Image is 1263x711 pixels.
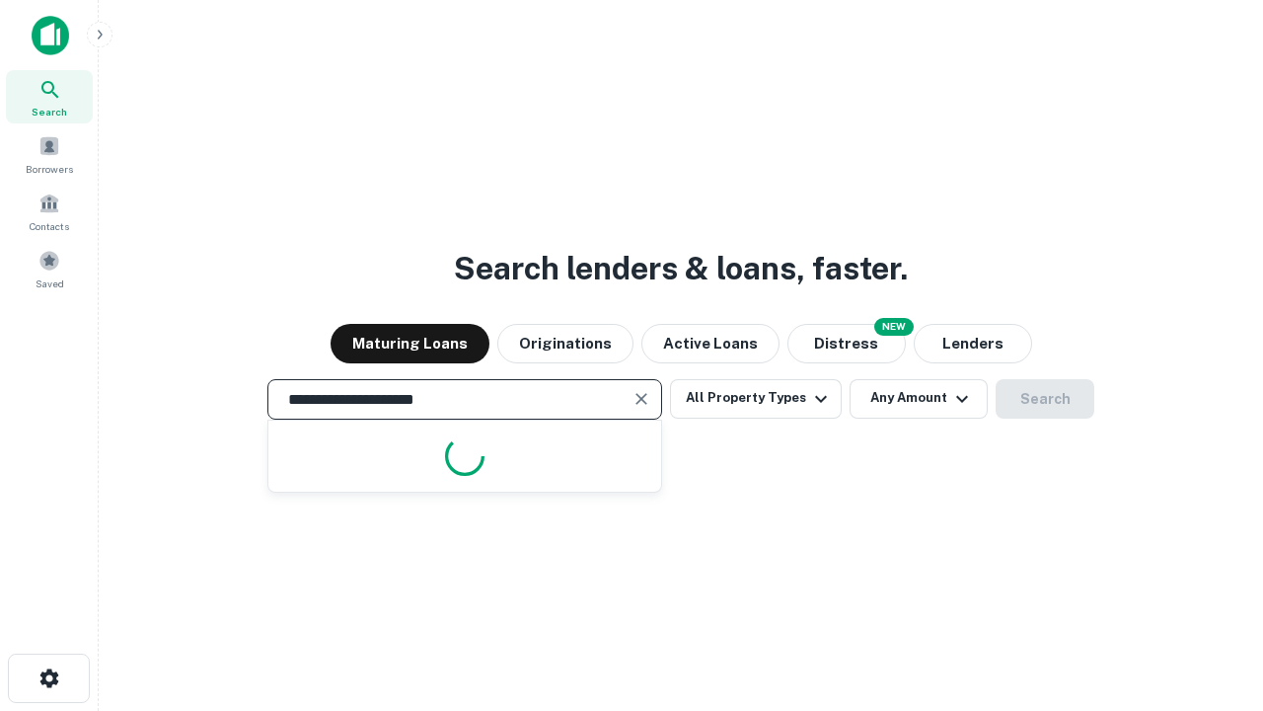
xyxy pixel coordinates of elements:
a: Search [6,70,93,123]
a: Saved [6,242,93,295]
span: Saved [36,276,64,291]
div: NEW [874,318,914,336]
button: Active Loans [641,324,780,363]
img: capitalize-icon.png [32,16,69,55]
button: All Property Types [670,379,842,419]
a: Contacts [6,185,93,238]
button: Originations [497,324,633,363]
iframe: Chat Widget [1164,553,1263,648]
span: Contacts [30,218,69,234]
span: Borrowers [26,161,73,177]
a: Borrowers [6,127,93,181]
span: Search [32,104,67,119]
button: Maturing Loans [331,324,489,363]
button: Lenders [914,324,1032,363]
button: Search distressed loans with lien and other non-mortgage details. [787,324,906,363]
button: Any Amount [850,379,988,419]
h3: Search lenders & loans, faster. [454,245,908,292]
button: Clear [628,385,655,413]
